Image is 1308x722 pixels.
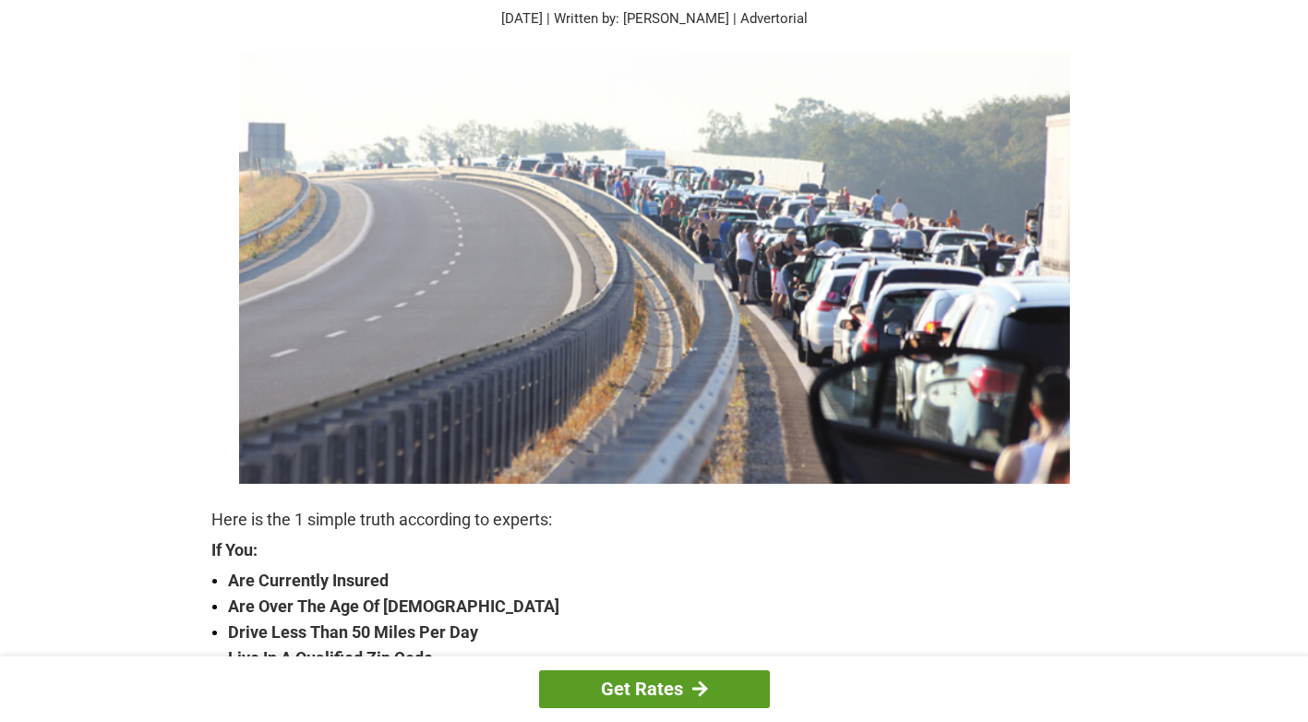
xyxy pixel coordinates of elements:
[228,568,1098,594] strong: Are Currently Insured
[228,594,1098,620] strong: Are Over The Age Of [DEMOGRAPHIC_DATA]
[211,542,1098,559] strong: If You:
[539,670,770,708] a: Get Rates
[228,620,1098,645] strong: Drive Less Than 50 Miles Per Day
[211,507,1098,533] p: Here is the 1 simple truth according to experts:
[211,8,1098,30] p: [DATE] | Written by: [PERSON_NAME] | Advertorial
[228,645,1098,671] strong: Live In A Qualified Zip Code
